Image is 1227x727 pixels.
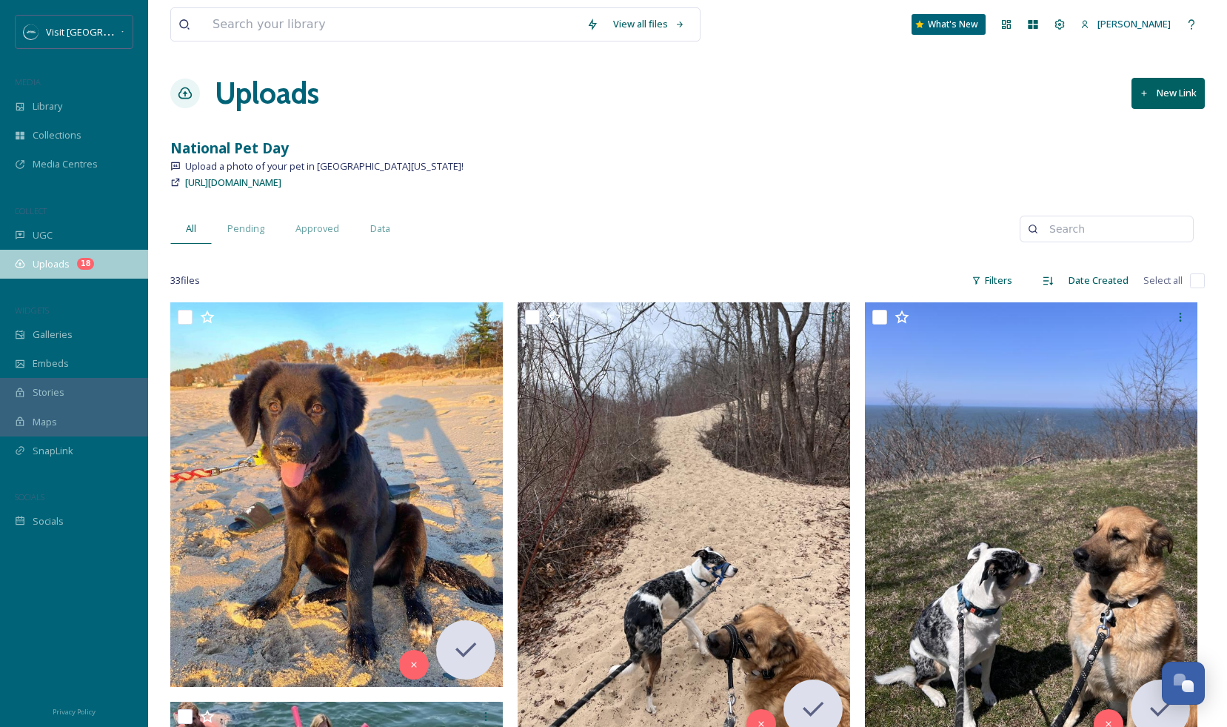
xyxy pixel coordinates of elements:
[33,228,53,242] span: UGC
[227,222,264,236] span: Pending
[185,176,281,189] span: [URL][DOMAIN_NAME]
[205,8,579,41] input: Search your library
[33,99,62,113] span: Library
[15,205,47,216] span: COLLECT
[1143,273,1183,288] span: Select all
[170,273,200,288] span: 33 file s
[15,491,44,502] span: SOCIALS
[1097,17,1171,30] span: [PERSON_NAME]
[33,514,64,528] span: Socials
[964,266,1020,295] div: Filters
[53,702,96,720] a: Privacy Policy
[77,258,94,270] div: 18
[1131,78,1205,108] button: New Link
[1073,10,1178,39] a: [PERSON_NAME]
[33,444,73,458] span: SnapLink
[1061,266,1136,295] div: Date Created
[170,302,503,687] img: ext_1744668797.156615_Stinkerbelle1989@yahoo.com-IMG_8119.jpeg
[33,356,69,371] span: Embeds
[33,128,81,142] span: Collections
[215,71,319,116] a: Uploads
[24,24,39,39] img: SM%20Social%20Profile.png
[33,415,57,429] span: Maps
[606,10,692,39] a: View all files
[295,222,339,236] span: Approved
[370,222,390,236] span: Data
[170,138,289,158] strong: National Pet Day
[15,76,41,87] span: MEDIA
[185,159,464,173] span: Upload a photo of your pet in [GEOGRAPHIC_DATA][US_STATE]!
[33,385,64,399] span: Stories
[33,328,73,342] span: Galleries
[46,24,211,39] span: Visit [GEOGRAPHIC_DATA][US_STATE]
[185,173,281,191] a: [URL][DOMAIN_NAME]
[33,157,98,171] span: Media Centres
[1042,214,1186,244] input: Search
[53,707,96,717] span: Privacy Policy
[186,222,196,236] span: All
[1162,662,1205,705] button: Open Chat
[15,305,49,316] span: WIDGETS
[33,257,70,271] span: Uploads
[912,14,986,35] a: What's New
